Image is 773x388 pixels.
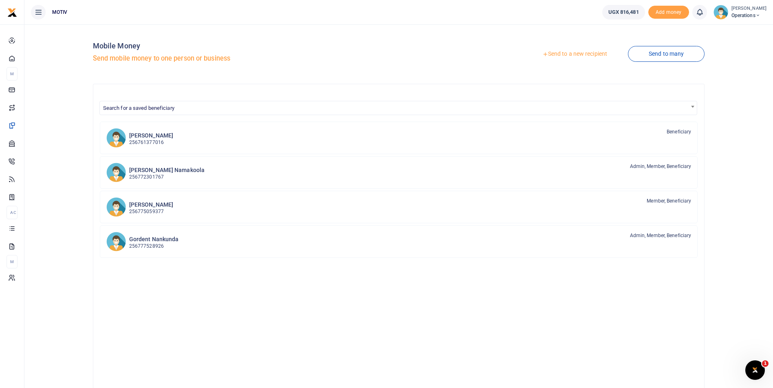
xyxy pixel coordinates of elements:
[647,197,691,205] span: Member, Beneficiary
[762,360,769,367] span: 1
[100,101,697,114] span: Search for a saved beneficiary
[628,46,705,62] a: Send to many
[7,8,17,17] img: logo-small
[7,67,18,81] li: M
[745,360,765,380] iframe: Intercom live chat
[129,208,173,216] p: 256775059377
[100,225,698,258] a: GN Gordent Nankunda 256777528926 Admin, Member, Beneficiary
[630,163,692,170] span: Admin, Member, Beneficiary
[608,8,639,16] span: UGX 816,481
[7,206,18,219] li: Ac
[100,191,698,223] a: DK [PERSON_NAME] 256775059377 Member, Beneficiary
[731,5,766,12] small: [PERSON_NAME]
[106,232,126,251] img: GN
[93,54,396,63] h5: Send mobile money to one person or business
[714,5,766,20] a: profile-user [PERSON_NAME] Operations
[731,12,766,19] span: Operations
[599,5,648,20] li: Wallet ballance
[100,156,698,189] a: JN [PERSON_NAME] Namakoola 256772301767 Admin, Member, Beneficiary
[714,5,728,20] img: profile-user
[93,41,396,50] h4: Mobile Money
[667,128,691,135] span: Beneficiary
[648,9,689,15] a: Add money
[129,173,205,181] p: 256772301767
[49,9,71,16] span: MOTIV
[129,236,179,243] h6: Gordent Nankunda
[106,197,126,217] img: DK
[630,232,692,239] span: Admin, Member, Beneficiary
[106,163,126,182] img: JN
[99,101,698,115] span: Search for a saved beneficiary
[103,105,174,111] span: Search for a saved beneficiary
[522,47,628,61] a: Send to a new recipient
[602,5,645,20] a: UGX 816,481
[7,9,17,15] a: logo-small logo-large logo-large
[100,122,698,154] a: DN [PERSON_NAME] 256761377016 Beneficiary
[129,201,173,208] h6: [PERSON_NAME]
[129,167,205,174] h6: [PERSON_NAME] Namakoola
[106,128,126,148] img: DN
[129,132,173,139] h6: [PERSON_NAME]
[129,139,173,146] p: 256761377016
[129,242,179,250] p: 256777528926
[7,255,18,268] li: M
[648,6,689,19] li: Toup your wallet
[648,6,689,19] span: Add money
